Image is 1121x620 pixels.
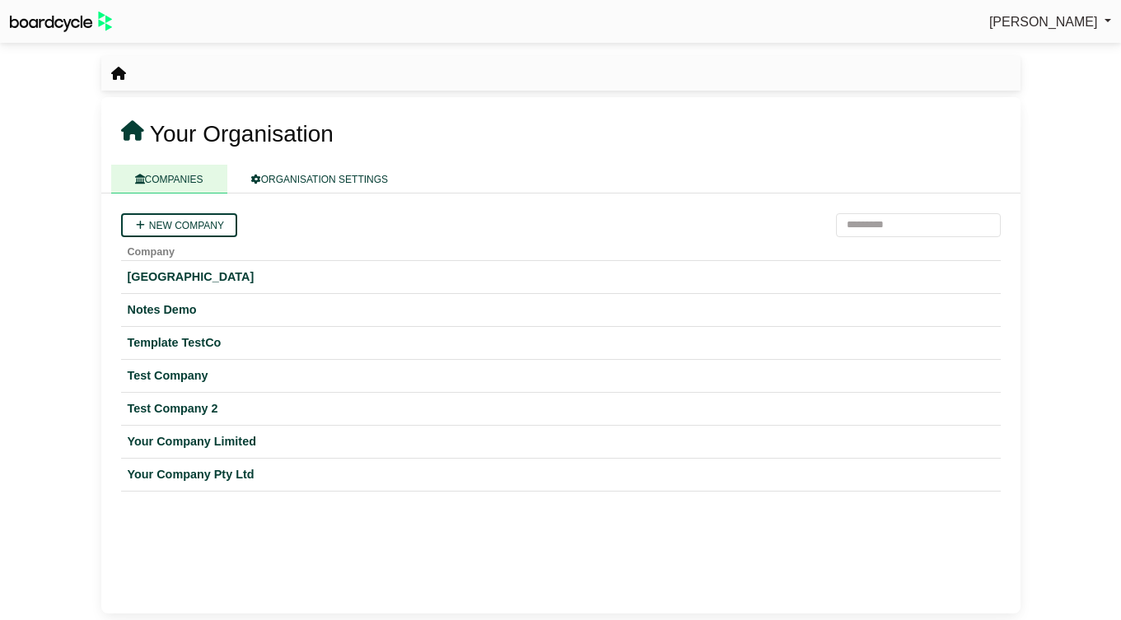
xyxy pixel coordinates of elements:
a: Test Company [128,366,994,385]
a: [PERSON_NAME] [989,12,1111,33]
span: [PERSON_NAME] [989,15,1098,29]
a: Your Company Pty Ltd [128,465,994,484]
nav: breadcrumb [111,63,126,85]
a: [GEOGRAPHIC_DATA] [128,268,994,287]
th: Company [121,237,1001,261]
a: COMPANIES [111,165,227,193]
a: Notes Demo [128,301,994,319]
a: Test Company 2 [128,399,994,418]
a: Your Company Limited [128,432,994,451]
a: New company [121,213,237,237]
img: BoardcycleBlackGreen-aaafeed430059cb809a45853b8cf6d952af9d84e6e89e1f1685b34bfd5cb7d64.svg [10,12,112,32]
span: Your Organisation [150,121,334,147]
a: ORGANISATION SETTINGS [227,165,412,193]
a: Template TestCo [128,333,994,352]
